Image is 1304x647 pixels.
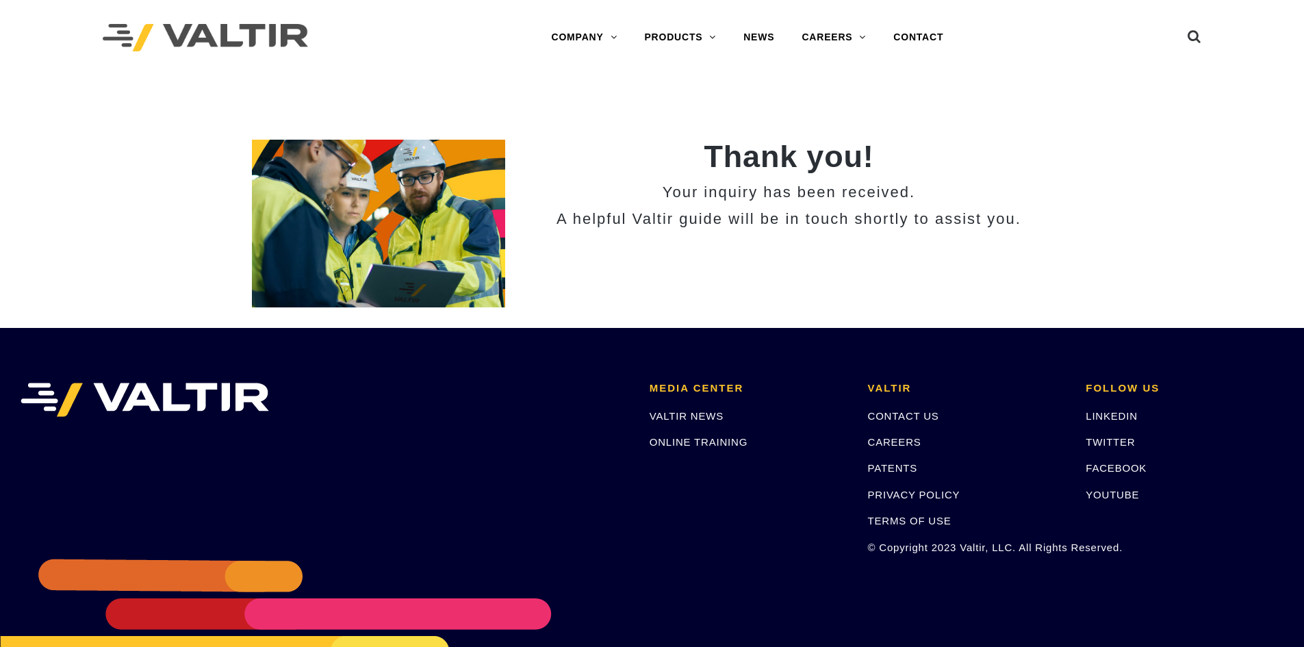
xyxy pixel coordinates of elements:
a: COMPANY [537,24,630,51]
img: Valtir [103,24,308,52]
h3: Your inquiry has been received. [526,184,1053,201]
a: FACEBOOK [1086,462,1147,474]
a: TERMS OF USE [868,515,951,527]
a: NEWS [730,24,788,51]
a: CONTACT US [868,410,939,422]
a: LINKEDIN [1086,410,1138,422]
img: 2 Home_Team [252,140,505,307]
a: VALTIR NEWS [650,410,724,422]
a: PRIVACY POLICY [868,489,960,500]
img: VALTIR [21,383,269,417]
a: YOUTUBE [1086,489,1139,500]
a: PRODUCTS [630,24,730,51]
h2: FOLLOW US [1086,383,1283,394]
h2: VALTIR [868,383,1066,394]
strong: Thank you! [704,139,873,174]
a: CONTACT [880,24,957,51]
a: ONLINE TRAINING [650,436,747,448]
a: CAREERS [868,436,921,448]
a: TWITTER [1086,436,1135,448]
h2: MEDIA CENTER [650,383,847,394]
h3: A helpful Valtir guide will be in touch shortly to assist you. [526,211,1053,227]
a: PATENTS [868,462,918,474]
a: CAREERS [788,24,880,51]
p: © Copyright 2023 Valtir, LLC. All Rights Reserved. [868,540,1066,555]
